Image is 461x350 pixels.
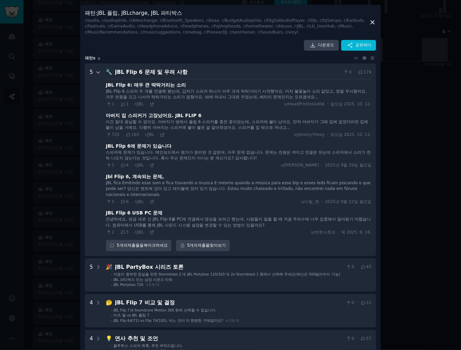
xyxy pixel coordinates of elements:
[114,308,217,312] font: JBL Flip 7과 Soundcore Motion 300 중에 선택할 수 없습니다.
[112,163,114,167] font: 1
[327,102,328,106] font: ·
[135,230,144,235] font: r/JBL
[98,57,100,61] font: 9
[330,102,371,106] font: 일요일 2025. 10. 12.
[126,199,129,204] font: 6
[85,56,93,60] font: 패턴
[327,132,328,137] font: ·
[122,133,123,137] font: ·
[90,335,93,342] font: 4
[318,43,334,47] font: 다운로드
[151,283,159,287] font: 개 더
[338,230,339,235] font: ·
[325,163,371,167] font: 2025년 9월 29일 월요일
[106,210,163,215] font: JBL Flip 6 USB PC 문제
[106,299,113,306] font: 🤔
[90,264,93,270] font: 5
[131,230,132,234] font: ·
[198,243,210,248] font: 제출물
[126,230,129,235] font: 3
[142,133,143,137] font: ·
[146,163,147,167] font: ·
[187,243,198,248] font: 5개의
[146,102,147,106] font: ·
[106,119,368,130] font: 이건 절대 용납할 수 없어요. 아버지가 방에서 플립 6 스피커를 충전 중이었는데, 스피커에 불이 났어요. 만약 아버지가 그때 집에 없었더라면 집에 불이 났을 거예요. 다행히 ...
[115,264,184,270] font: JBL PartyBox 시리즈 토론
[366,300,371,305] font: 22
[111,308,112,312] font: -
[131,200,132,204] font: ·
[294,132,324,137] font: u/jeremyYhexy
[352,300,354,305] font: 0
[325,199,371,204] font: 2025년 9월 22일 월요일
[93,56,95,60] font: s
[364,70,371,74] font: 179
[349,70,352,74] font: 0
[106,89,367,100] font: JBL Flip 6 스피커 두 개를 연결해 봤는데, 갑자기 스피커 하나가 아주 크게 탁탁거리기 시작했어요. 마치 불꽃놀이 소리 같았고, 정말 무서웠어요. 겨우 전원을 끄고 나...
[112,199,114,204] font: 5
[366,264,371,269] font: 45
[90,69,93,75] font: 5
[144,243,168,248] font: 북마크하세요
[112,102,114,106] font: 1
[111,318,112,322] font: -
[117,200,118,204] font: ·
[357,264,358,269] font: ·
[106,150,371,161] font: 스피커에 문제가 있습니다. 메인보드에서 뭔가가 분리된 것 같은데, 아무 문제 없습니다. 문제는 전원은 켜지고 연결은 되는데 스피커에서 소리가 전혀 나오지 않는다는 것입니다. ...
[106,174,164,179] font: Jbl Flip 6, 계속되는 문제,
[146,283,149,287] font: +
[85,18,365,35] font: /audio, r/audiophile, r/AVexchange, r/Bluetooth_Speakers, r/bose, r/BudgetAudiophile, r/DigitalAu...
[111,283,112,287] font: -
[112,132,119,137] font: 725
[210,243,226,248] font: 찾아보기
[114,313,149,317] font: 비츠 필 vs JBL 플립 7
[111,278,112,282] font: -
[225,318,228,322] font: +
[114,318,223,322] font: JBL Flip 6(€71) vs Flip 7(€105), 어느 것이 더 현명한 구매일까요?
[106,181,371,197] font: JBL fica Emitindo esse som e fica travando a musica E mesmo quando a música para esse bip e esses...
[112,230,114,235] font: 2
[311,230,335,235] font: u/변호사효과
[106,240,172,251] button: 5개의 제출물을북마크하세요
[106,82,186,88] font: JBL Flip 6: 매우 큰 딱딱거리는 소리
[304,40,339,51] a: 다운로드
[366,336,371,341] font: 57
[127,243,144,248] font: 제출물을
[111,344,112,348] font: -
[228,318,231,322] font: 1
[231,318,239,322] font: 개 더
[341,40,376,51] button: 공유하다
[96,10,97,16] font: :
[145,132,154,137] font: r/JBL
[135,199,144,204] font: r/JBL
[114,278,173,282] font: JBL 파티박스 또는 삼성 사운드 타워
[90,299,93,306] font: 4
[284,102,325,106] font: u/HeadPristine1404
[146,200,147,204] font: ·
[357,336,358,341] font: ·
[131,102,132,106] font: ·
[321,163,323,167] font: ·
[126,102,129,106] font: 1
[321,199,323,204] font: ·
[106,335,113,342] font: 💡
[352,336,354,341] font: 0
[131,163,132,167] font: ·
[117,102,118,106] font: ·
[357,300,358,305] font: ·
[115,335,158,342] font: 연사 추천 및 조언
[131,132,139,137] font: 165
[117,230,118,234] font: ·
[330,132,371,137] font: 토요일 2025. 10. 11.
[146,230,147,234] font: ·
[85,10,96,16] font: 패턴
[354,70,355,74] font: ·
[135,163,144,167] font: r/JBL
[115,299,175,306] font: JBL Flip 7 비교 및 ​​결정
[176,240,230,251] a: 5개의 제출물찾아보기
[114,344,183,348] font: 블루투스 스피커 목록, 추천 부탁드립니다.
[341,230,371,235] font: 목 2025. 9. 18.
[106,69,113,75] font: 🔧
[117,163,118,167] font: ·
[157,133,158,137] font: ·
